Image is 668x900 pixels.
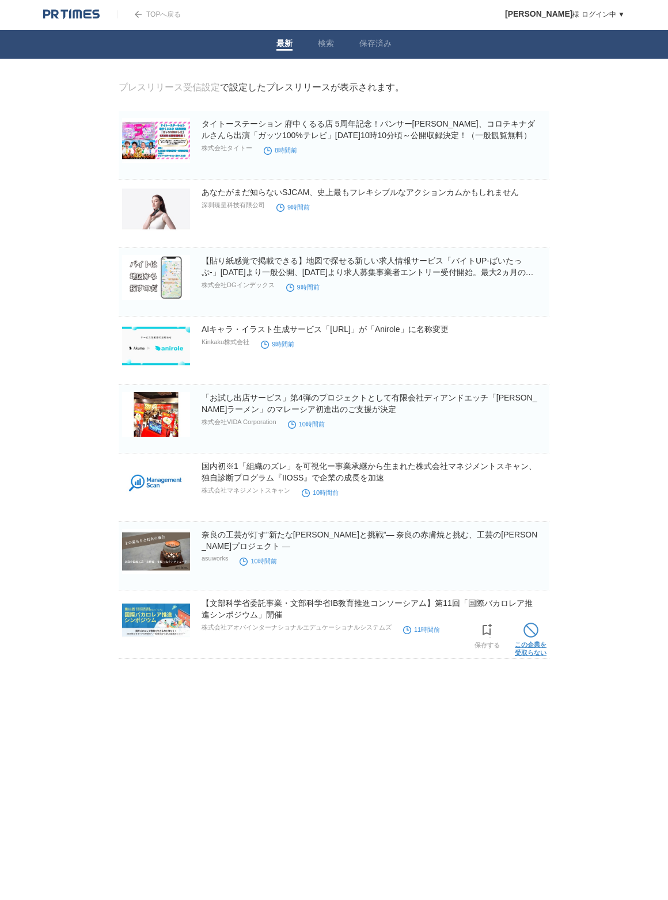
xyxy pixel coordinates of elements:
img: AIキャラ・イラスト生成サービス「Akuma.ai」が「Anirole」に名称変更 [122,323,190,368]
p: 株式会社タイトー [202,144,252,152]
p: asuworks [202,555,228,562]
div: で設定したプレスリリースが表示されます。 [119,82,404,94]
a: プレスリリース受信設定 [119,82,220,92]
a: 国内初※1「組織のズレ」を可視化ー事業承継から生まれた株式会社マネジメントスキャン、独自診断プログラム『IIOSS』で企業の成長を加速 [202,462,537,482]
img: 【文部科学省委託事業・文部科学省IB教育推進コンソーシアム】第11回「国際バカロレア推進シンポジウム」開催 [122,597,190,642]
img: あなたがまだ知らないSJCAM、史上最もフレキシブルなアクションカムかもしれません [122,186,190,231]
a: 保存済み [359,39,392,51]
a: 保存する [475,620,500,649]
time: 9時間前 [286,284,320,291]
a: あなたがまだ知らないSJCAM、史上最もフレキシブルなアクションカムかもしれません [202,188,519,197]
img: logo.png [43,9,100,20]
p: Kinkaku株式会社 [202,338,249,346]
span: [PERSON_NAME] [505,9,572,18]
a: 最新 [276,39,293,51]
a: AIキャラ・イラスト生成サービス「[URL]」が「Anirole」に名称変更 [202,325,449,334]
a: 奈良の工芸が灯す”新たな[PERSON_NAME]と挑戦”— 奈良の赤膚焼と挑む、工芸の[PERSON_NAME]プロジェクト — [202,530,537,551]
img: 国内初※1「組織のズレ」を可視化ー事業承継から生まれた株式会社マネジメントスキャン、独自診断プログラム『IIOSS』で企業の成長を加速 [122,460,190,505]
time: 11時間前 [403,626,440,633]
a: 「お試し出店サービス」第4弾のプロジェクトとして有限会社ディアンドエッチ「[PERSON_NAME]ラーメン」のマレーシア初進出のご支援が決定 [202,393,537,414]
a: TOPへ戻る [117,10,181,18]
img: 【貼り紙感覚で掲載できる】地図で探せる新しい求人情報サービス「バイトUP-ばいたっぷ-」9月20日より一般公開、8月20日より求人募集事業者エントリー受付開始。最大2ヵ月の掲載無料キャンペーンも。 [122,255,190,300]
p: 株式会社アオバインターナショナルエデュケーショナルシステムズ [202,623,392,632]
img: 「お試し出店サービス」第4弾のプロジェクトとして有限会社ディアンドエッチ「秀ちゃんラーメン」のマレーシア初進出のご支援が決定 [122,392,190,437]
time: 10時間前 [240,558,276,565]
p: 株式会社DGインデックス [202,281,275,289]
time: 8時間前 [264,147,297,154]
a: タイトーステーション 府中くるる店 5周年記念！パンサー[PERSON_NAME]、コロチキナダルさんら出演「ガッツ100%テレビ」[DATE]10時10分頃～公開収録決定！（一般観覧無料） [202,119,535,140]
time: 10時間前 [288,421,325,428]
time: 9時間前 [261,341,294,348]
p: 深圳臻呈科技有限公司 [202,201,265,209]
time: 10時間前 [302,489,339,496]
p: 株式会社マネジメントスキャン [202,486,290,495]
time: 9時間前 [276,204,310,211]
a: 検索 [318,39,334,51]
img: arrow.png [135,11,142,18]
img: タイトーステーション 府中くるる店 5周年記念！パンサー尾形さん、コロチキナダルさんら出演「ガッツ100%テレビ」8月20日（水）10時10分頃～公開収録決定！（一般観覧無料） [122,118,190,163]
a: 【貼り紙感覚で掲載できる】地図で探せる新しい求人情報サービス「バイトUP-ばいたっぷ-」[DATE]より一般公開、[DATE]より求人募集事業者エントリー受付開始。最大2ヵ月の掲載無料キャンペーンも。 [202,256,534,288]
a: この企業を受取らない [515,620,546,657]
p: 株式会社VIDA Corporation [202,418,276,426]
a: 【文部科学省委託事業・文部科学省IB教育推進コンソーシアム】第11回「国際バカロレア推進シンポジウム」開催 [202,598,533,619]
a: [PERSON_NAME]様 ログイン中 ▼ [505,10,625,18]
img: 奈良の工芸が灯す”新たな未来と挑戦”— 奈良の赤膚焼と挑む、工芸の未来プロジェクト — [122,529,190,574]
